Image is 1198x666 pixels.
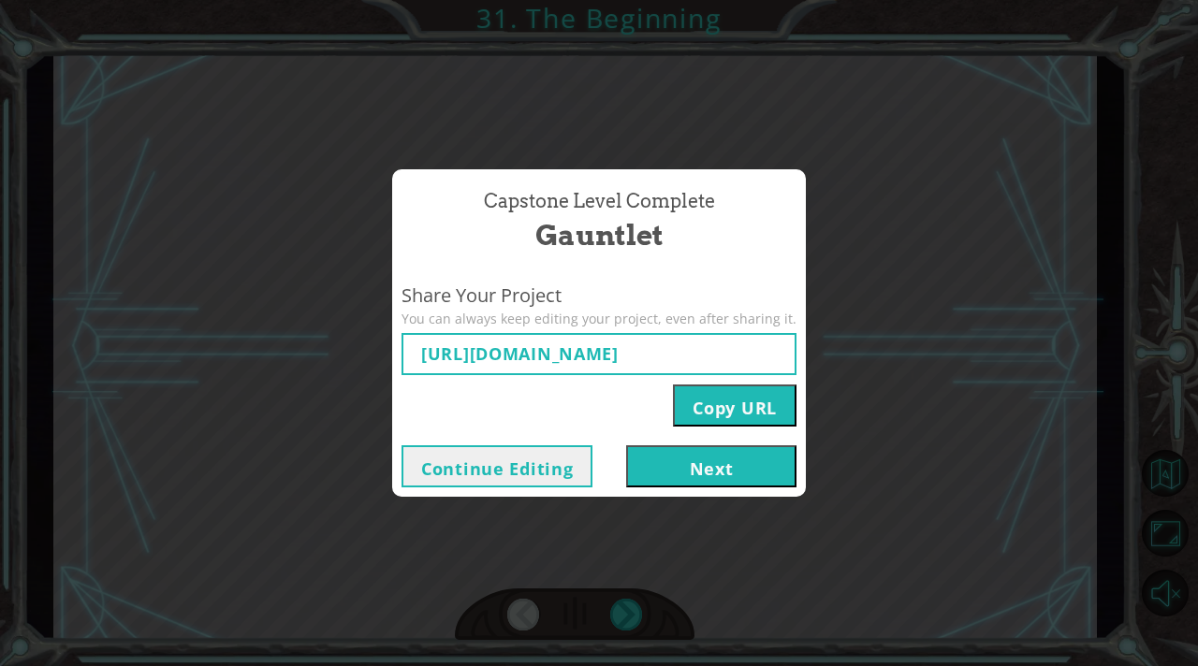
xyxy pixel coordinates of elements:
[535,215,664,255] span: Gauntlet
[673,384,796,427] button: Copy URL
[402,310,796,328] span: You can always keep editing your project, even after sharing it.
[402,282,796,310] span: Share Your Project
[484,188,715,215] span: Capstone Level Complete
[626,445,796,487] button: Next
[402,445,592,487] button: Continue Editing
